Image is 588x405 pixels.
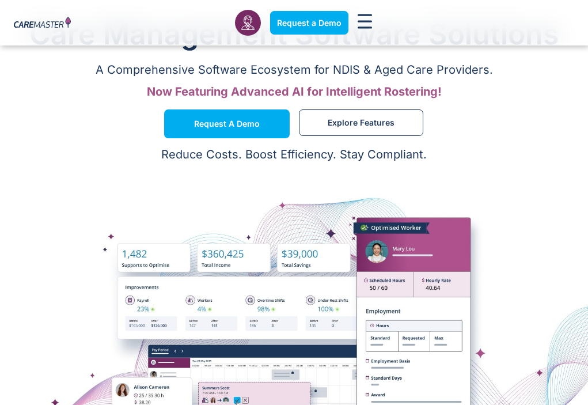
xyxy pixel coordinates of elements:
span: Now Featuring Advanced AI for Intelligent Rostering! [147,85,442,99]
a: Request a Demo [270,11,348,35]
span: Request a Demo [277,18,342,28]
span: Request a Demo [194,121,260,127]
a: Explore Features [299,109,423,136]
a: Request a Demo [164,109,290,138]
div: Menu Toggle [358,14,372,31]
img: CareMaster Logo [14,17,71,29]
p: Reduce Costs. Boost Efficiency. Stay Compliant. [7,147,581,161]
p: A Comprehensive Software Ecosystem for NDIS & Aged Care Providers. [12,63,576,77]
span: Explore Features [328,120,394,126]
